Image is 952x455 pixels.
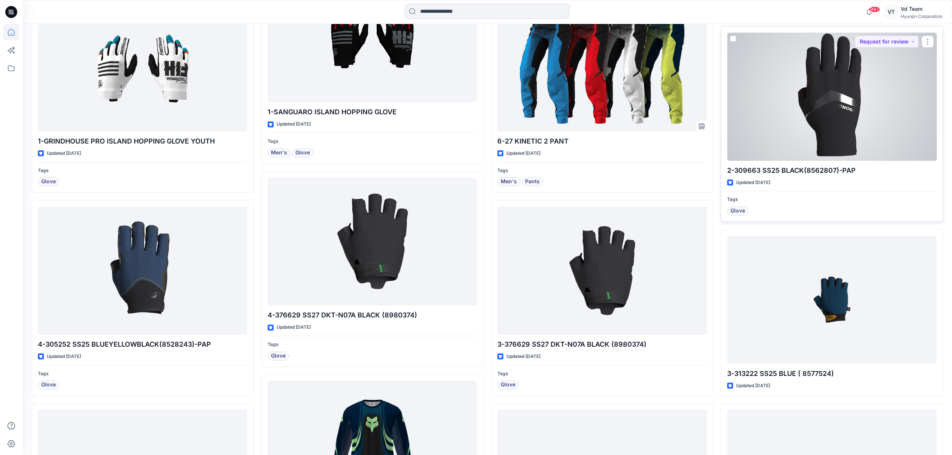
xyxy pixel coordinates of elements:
[277,323,311,331] p: Updated [DATE]
[506,150,540,157] p: Updated [DATE]
[730,207,745,216] span: Glove
[497,207,707,335] a: 3-376629 SS27 DKT-N07A BLACK (8980374)
[295,148,310,157] span: Glove
[901,4,943,13] div: Vd Team
[727,33,937,161] a: 2-309663 SS25 BLACK(8562807)-PAP
[525,177,540,186] span: Pants
[38,3,247,132] a: 1-GRINDHOUSE PRO ISLAND HOPPING GLOVE YOUTH
[38,370,247,378] p: Tags
[38,207,247,335] a: 4-305252 SS25 BLUEYELLOWBLACK(8528243)-PAP
[271,352,286,361] span: Glove
[268,310,477,320] p: 4-376629 SS27 DKT-N07A BLACK (8980374)
[501,177,517,186] span: Men's
[268,138,477,145] p: Tags
[506,353,540,361] p: Updated [DATE]
[41,177,56,186] span: Glove
[38,339,247,350] p: 4-305252 SS25 BLUEYELLOWBLACK(8528243)-PAP
[268,178,477,306] a: 4-376629 SS27 DKT-N07A BLACK (8980374)
[727,236,937,364] a: 3-313222 SS25 BLUE ( 8577524)
[727,165,937,176] p: 2-309663 SS25 BLACK(8562807)-PAP
[277,120,311,128] p: Updated [DATE]
[884,5,898,19] div: VT
[47,353,81,361] p: Updated [DATE]
[47,150,81,157] p: Updated [DATE]
[736,179,770,187] p: Updated [DATE]
[501,380,515,389] span: Glove
[497,339,707,350] p: 3-376629 SS27 DKT-N07A BLACK (8980374)
[271,148,287,157] span: Men's
[268,107,477,117] p: 1-SANGUARO ISLAND HOPPING GLOVE
[38,167,247,175] p: Tags
[497,136,707,147] p: 6-27 KINETIC 2 PANT
[727,196,937,204] p: Tags
[901,13,943,19] div: Hyunjin Corporation
[38,136,247,147] p: 1-GRINDHOUSE PRO ISLAND HOPPING GLOVE YOUTH
[869,6,880,12] span: 99+
[497,370,707,378] p: Tags
[497,3,707,132] a: 6-27 KINETIC 2 PANT
[41,380,56,389] span: Glove
[497,167,707,175] p: Tags
[736,382,770,390] p: Updated [DATE]
[268,341,477,349] p: Tags
[727,368,937,379] p: 3-313222 SS25 BLUE ( 8577524)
